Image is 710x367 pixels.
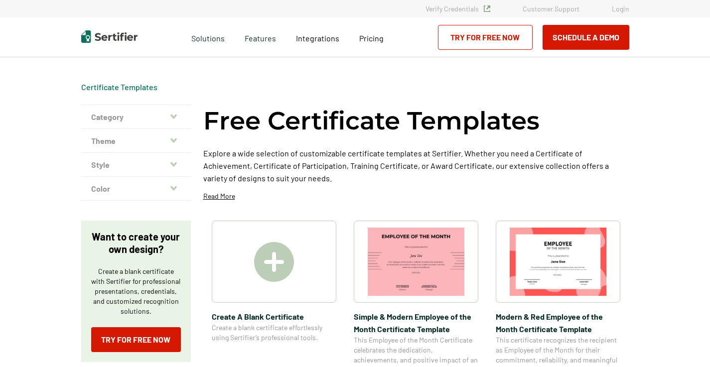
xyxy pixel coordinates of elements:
[254,242,294,282] img: Create A Blank Certificate
[203,105,540,137] h1: Free Certificate Templates
[91,266,181,316] p: Create a blank certificate with Sertifier for professional presentations, credentials, and custom...
[212,323,336,343] span: Create a blank certificate effortlessly using Sertifier’s professional tools.
[212,310,336,323] span: Create A Blank Certificate
[354,310,478,335] span: Simple & Modern Employee of the Month Certificate Template
[91,231,181,255] p: Want to create your own design?
[484,5,490,12] img: Verified
[81,129,191,153] button: Theme
[368,228,464,296] img: Simple & Modern Employee of the Month Certificate Template
[245,31,276,43] span: Features
[612,4,629,13] a: Login
[81,177,191,201] button: Color
[296,33,339,43] span: Integrations
[296,31,339,43] a: Integrations
[81,82,157,92] a: Certificate Templates
[81,30,138,43] img: Sertifier | Digital Credentialing Platform
[191,31,225,43] span: Solutions
[359,31,384,43] a: Pricing
[438,25,533,50] a: Try for Free Now
[81,82,157,92] div: Breadcrumb
[203,147,629,184] p: Explore a wide selection of customizable certificate templates at Sertifier. Whether you need a C...
[203,191,235,201] p: Read More
[496,310,620,335] span: Modern & Red Employee of the Month Certificate Template
[426,4,490,13] a: Verify Credentials
[81,105,191,129] button: Category
[523,4,579,13] a: Customer Support
[510,228,606,296] img: Modern & Red Employee of the Month Certificate Template
[359,33,384,43] span: Pricing
[91,327,181,352] a: Try for Free Now
[81,153,191,177] button: Style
